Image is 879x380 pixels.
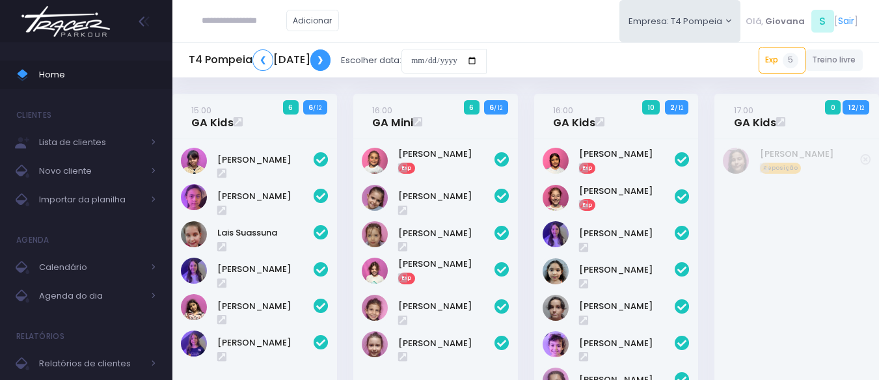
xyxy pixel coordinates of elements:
[464,100,480,115] span: 6
[734,103,776,129] a: 17:00GA Kids
[362,331,388,357] img: Rafaella Medeiros
[543,295,569,321] img: Luiza Lobello Demônaco
[543,331,569,357] img: Nina Loureiro Andrusyszyn
[553,103,595,129] a: 16:00GA Kids
[372,104,392,116] small: 16:00
[189,49,331,71] h5: T4 Pompeia [DATE]
[765,15,805,28] span: Giovana
[489,102,494,113] strong: 6
[670,102,675,113] strong: 2
[181,294,207,320] img: Luiza Braz
[579,264,675,277] a: [PERSON_NAME]
[398,148,494,161] a: [PERSON_NAME]
[181,221,207,247] img: Lais Suassuna
[372,103,413,129] a: 16:00GA Mini
[579,300,675,313] a: [PERSON_NAME]
[543,185,569,211] img: Laura Mendes
[362,258,388,284] img: Mariana Tamarindo de Souza
[856,104,864,112] small: / 12
[579,185,675,198] a: [PERSON_NAME]
[805,49,863,71] a: Treino livre
[362,185,388,211] img: LARA SHIMABUC
[362,221,388,247] img: Luísa Veludo Uchôa
[398,227,494,240] a: [PERSON_NAME]
[759,47,805,73] a: Exp5
[217,190,314,203] a: [PERSON_NAME]
[191,104,211,116] small: 15:00
[39,134,143,151] span: Lista de clientes
[579,148,675,161] a: [PERSON_NAME]
[760,148,861,161] a: [PERSON_NAME]
[308,102,313,113] strong: 6
[642,100,660,115] span: 10
[39,66,156,83] span: Home
[734,104,753,116] small: 17:00
[217,300,314,313] a: [PERSON_NAME]
[740,7,863,36] div: [ ]
[760,163,802,174] span: Reposição
[825,100,841,115] span: 0
[217,226,314,239] a: Lais Suassuna
[217,336,314,349] a: [PERSON_NAME]
[579,227,675,240] a: [PERSON_NAME]
[675,104,683,112] small: / 12
[362,148,388,174] img: Elis Victoria Barroso Espinola
[838,14,854,28] a: Sair
[217,154,314,167] a: [PERSON_NAME]
[398,258,494,271] a: [PERSON_NAME]
[783,53,798,68] span: 5
[181,258,207,284] img: Lia Widman
[39,191,143,208] span: Importar da planilha
[398,337,494,350] a: [PERSON_NAME]
[189,46,487,75] div: Escolher data:
[313,104,321,112] small: / 12
[217,263,314,276] a: [PERSON_NAME]
[16,323,64,349] h4: Relatórios
[39,355,143,372] span: Relatórios de clientes
[398,300,494,313] a: [PERSON_NAME]
[39,163,143,180] span: Novo cliente
[16,227,49,253] h4: Agenda
[181,184,207,210] img: Gabrielly Rosa Teixeira
[191,103,234,129] a: 15:00GA Kids
[310,49,331,71] a: ❯
[39,288,143,305] span: Agenda do dia
[579,337,675,350] a: [PERSON_NAME]
[252,49,273,71] a: ❮
[286,10,340,31] a: Adicionar
[543,148,569,174] img: Clara Sigolo
[848,102,856,113] strong: 12
[811,10,834,33] span: S
[543,221,569,247] img: Lia Widman
[398,190,494,203] a: [PERSON_NAME]
[181,148,207,174] img: Clarice Lopes
[746,15,763,28] span: Olá,
[362,295,388,321] img: Olivia Tozi
[543,258,569,284] img: Luisa Yen Muller
[39,259,143,276] span: Calendário
[494,104,502,112] small: / 12
[553,104,573,116] small: 16:00
[16,102,51,128] h4: Clientes
[283,100,299,115] span: 6
[181,331,207,357] img: Rosa Widman
[723,148,749,174] img: Isabella terra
